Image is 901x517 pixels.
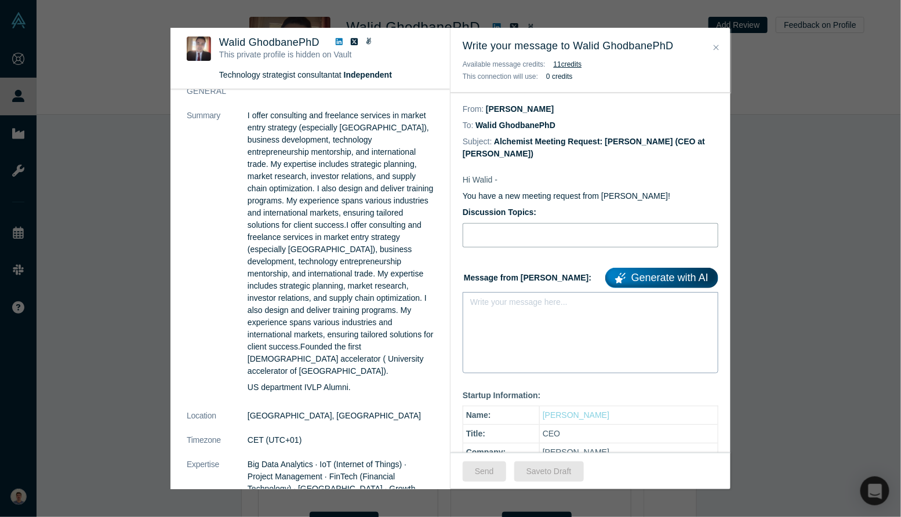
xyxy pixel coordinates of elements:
[463,190,718,202] p: You have a new meeting request from [PERSON_NAME]!
[187,434,248,458] dt: Timezone
[187,37,211,61] img: Walid GhodbanePhD's Profile Image
[463,206,718,219] label: Discussion Topics:
[463,174,718,186] p: Hi Walid -
[248,381,434,394] p: US department IVLP Alumni.
[463,292,718,373] div: rdw-wrapper
[710,41,722,54] button: Close
[248,110,434,377] p: I offer consulting and freelance services in market entry strategy (especially [GEOGRAPHIC_DATA])...
[248,410,434,422] dd: [GEOGRAPHIC_DATA], [GEOGRAPHIC_DATA]
[463,264,718,288] label: Message from [PERSON_NAME]:
[463,461,506,482] button: Send
[486,104,554,114] dd: [PERSON_NAME]
[187,110,248,410] dt: Summary
[187,85,417,97] h3: General
[187,410,248,434] dt: Location
[219,49,401,61] p: This private profile is hidden on Vault
[463,137,705,158] dd: Alchemist Meeting Request: [PERSON_NAME] (CEO at [PERSON_NAME])
[248,434,434,446] dd: CET (UTC+01)
[554,59,582,70] button: 11credits
[475,121,555,130] dd: Walid GhodbanePhD
[463,103,484,115] dt: From:
[463,72,538,81] span: This connection will use:
[344,70,392,79] a: Independent
[463,60,546,68] span: Available message credits:
[219,37,319,48] span: Walid GhodbanePhD
[463,119,474,132] dt: To:
[463,136,492,148] dt: Subject:
[471,296,711,315] div: rdw-editor
[605,268,718,288] a: Generate with AI
[219,70,392,79] span: Technology strategist consultant at
[514,461,584,482] button: Saveto Draft
[463,38,718,54] h3: Write your message to Walid GhodbanePhD
[546,72,572,81] b: 0 credits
